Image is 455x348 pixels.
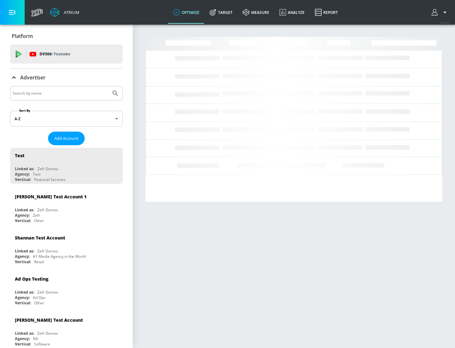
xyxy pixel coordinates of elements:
[37,289,58,295] div: Zefr Demos
[15,213,30,218] div: Agency:
[37,166,58,171] div: Zefr Demos
[310,1,343,24] a: Report
[15,248,34,254] div: Linked as:
[54,135,78,142] span: Add Account
[33,254,86,259] div: #1 Media Agency in the World
[34,177,65,182] div: Financial Services
[34,218,44,223] div: Other
[48,132,85,145] button: Add Account
[15,254,30,259] div: Agency:
[10,27,123,45] div: Platform
[10,230,123,266] div: Shannan Test AccountLinked as:Zefr DemosAgency:#1 Media Agency in the WorldVertical:Retail
[10,69,123,86] div: Advertiser
[34,341,50,347] div: Software
[37,207,58,213] div: Zefr Demos
[15,166,34,171] div: Linked as:
[15,317,83,323] div: [PERSON_NAME] Test Account
[50,8,79,17] a: Atrium
[53,51,70,57] p: Youtube
[15,276,48,282] div: Ad Ops Testing
[440,21,449,24] span: v 4.25.4
[33,171,40,177] div: Test
[33,213,40,218] div: Zefr
[10,45,123,64] div: DV360: Youtube
[204,1,238,24] a: Target
[15,194,87,200] div: [PERSON_NAME] Test Account 1
[10,271,123,307] div: Ad Ops TestingLinked as:Zefr DemosAgency:Ad OpsVertical:Other
[33,295,45,300] div: Ad Ops
[15,152,24,158] div: Test
[61,9,79,15] div: Atrium
[10,148,123,184] div: TestLinked as:Zefr DemosAgency:TestVertical:Financial Services
[274,1,310,24] a: Analyze
[15,295,30,300] div: Agency:
[10,111,123,127] div: A-Z
[37,248,58,254] div: Zefr Demos
[34,300,44,306] div: Other
[37,331,58,336] div: Zefr Demos
[15,300,31,306] div: Vertical:
[10,189,123,225] div: [PERSON_NAME] Test Account 1Linked as:Zefr DemosAgency:ZefrVertical:Other
[168,1,204,24] a: optimize
[20,74,45,81] p: Advertiser
[33,336,38,341] div: NA
[15,218,31,223] div: Vertical:
[15,331,34,336] div: Linked as:
[34,259,44,264] div: Retail
[18,109,32,113] label: Sort By
[15,235,65,241] div: Shannan Test Account
[15,177,31,182] div: Vertical:
[238,1,274,24] a: measure
[15,171,30,177] div: Agency:
[12,33,33,40] p: Platform
[15,336,30,341] div: Agency:
[39,51,70,58] p: DV360:
[15,289,34,295] div: Linked as:
[15,341,31,347] div: Vertical:
[13,89,108,97] input: Search by name
[15,207,34,213] div: Linked as:
[15,259,31,264] div: Vertical:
